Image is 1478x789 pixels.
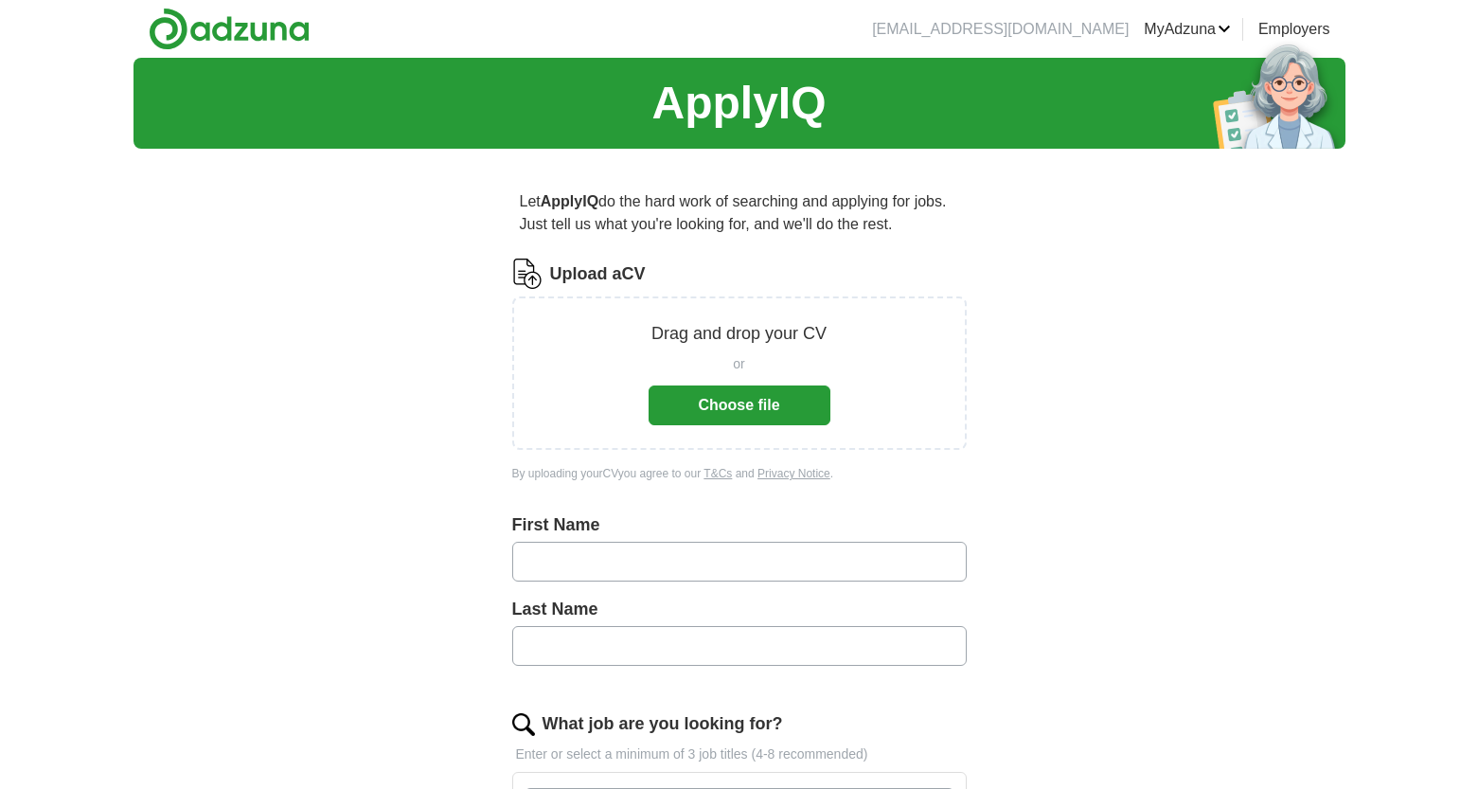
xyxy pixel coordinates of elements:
img: CV Icon [512,259,543,289]
li: [EMAIL_ADDRESS][DOMAIN_NAME] [872,18,1129,41]
p: Enter or select a minimum of 3 job titles (4-8 recommended) [512,744,967,764]
p: Let do the hard work of searching and applying for jobs. Just tell us what you're looking for, an... [512,183,967,243]
a: T&Cs [703,467,732,480]
label: What job are you looking for? [543,711,783,737]
label: First Name [512,512,967,538]
label: Upload a CV [550,261,646,287]
h1: ApplyIQ [651,69,826,137]
p: Drag and drop your CV [651,321,827,347]
a: Employers [1258,18,1330,41]
label: Last Name [512,597,967,622]
button: Choose file [649,386,830,425]
img: Adzuna logo [149,8,310,50]
div: By uploading your CV you agree to our and . [512,465,967,482]
a: Privacy Notice [757,467,830,480]
a: MyAdzuna [1144,18,1231,41]
span: or [733,354,744,374]
strong: ApplyIQ [541,193,598,209]
img: search.png [512,713,535,736]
